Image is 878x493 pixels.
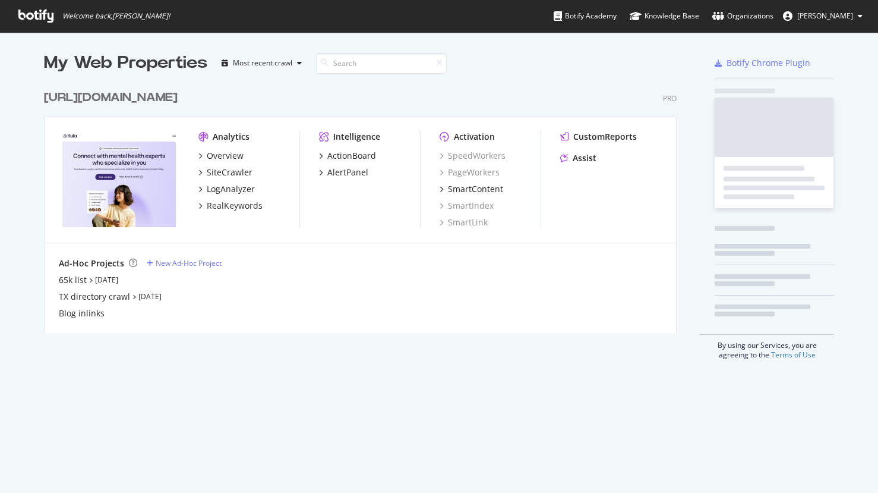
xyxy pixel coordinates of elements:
div: Botify Academy [554,10,617,22]
span: Nick Schurk [797,11,853,21]
div: LogAnalyzer [207,183,255,195]
div: New Ad-Hoc Project [156,258,222,268]
a: New Ad-Hoc Project [147,258,222,268]
a: AlertPanel [319,167,368,178]
div: Assist [573,152,596,164]
div: SiteCrawler [207,167,252,178]
input: Search [316,53,447,74]
div: Analytics [213,131,249,143]
div: [URL][DOMAIN_NAME] [44,89,178,106]
img: https://www.rula.com/ [59,131,179,227]
a: ActionBoard [319,150,376,162]
div: RealKeywords [207,200,263,212]
a: [DATE] [138,291,162,302]
a: [URL][DOMAIN_NAME] [44,89,182,106]
a: [DATE] [95,275,118,285]
div: Most recent crawl [233,59,292,67]
div: By using our Services, you are agreeing to the [700,334,834,360]
div: Knowledge Base [630,10,699,22]
span: Welcome back, [PERSON_NAME] ! [62,11,170,21]
a: SmartContent [440,183,503,195]
div: AlertPanel [327,167,368,178]
a: RealKeywords [198,200,263,212]
div: My Web Properties [44,51,207,75]
a: SmartIndex [440,200,494,212]
div: ActionBoard [327,150,376,162]
a: Botify Chrome Plugin [715,57,810,69]
div: Intelligence [333,131,380,143]
a: SpeedWorkers [440,150,506,162]
a: Blog inlinks [59,307,105,319]
button: Most recent crawl [217,54,307,73]
div: CustomReports [573,131,637,143]
a: SiteCrawler [198,167,252,178]
a: Overview [198,150,244,162]
a: SmartLink [440,216,488,228]
div: Organizations [712,10,773,22]
div: Botify Chrome Plugin [727,57,810,69]
a: CustomReports [560,131,637,143]
div: Overview [207,150,244,162]
a: Assist [560,152,596,164]
a: Terms of Use [771,350,816,360]
div: Pro [663,93,677,103]
div: grid [44,75,686,333]
button: [PERSON_NAME] [773,7,872,26]
div: Ad-Hoc Projects [59,258,124,269]
a: TX directory crawl [59,291,130,303]
div: Activation [454,131,495,143]
a: LogAnalyzer [198,183,255,195]
div: SmartContent [448,183,503,195]
a: 65k list [59,274,87,286]
a: PageWorkers [440,167,500,178]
